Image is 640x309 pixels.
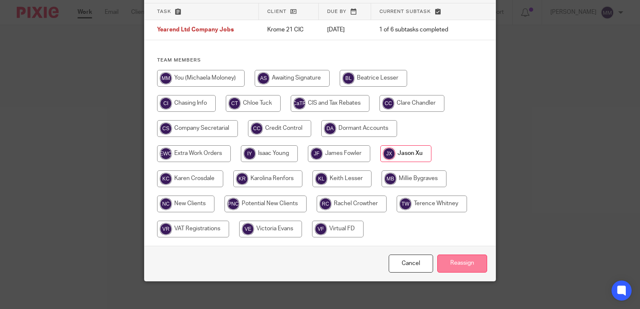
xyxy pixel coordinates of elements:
span: Current subtask [379,9,431,14]
p: [DATE] [327,26,363,34]
span: Due by [327,9,346,14]
h4: Team members [157,57,483,64]
span: Task [157,9,171,14]
a: Close this dialog window [389,255,433,273]
span: Yearend Ltd Company Jobs [157,27,234,33]
span: Client [267,9,286,14]
input: Reassign [437,255,487,273]
td: 1 of 6 subtasks completed [371,20,467,40]
p: Krome 21 CIC [267,26,310,34]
